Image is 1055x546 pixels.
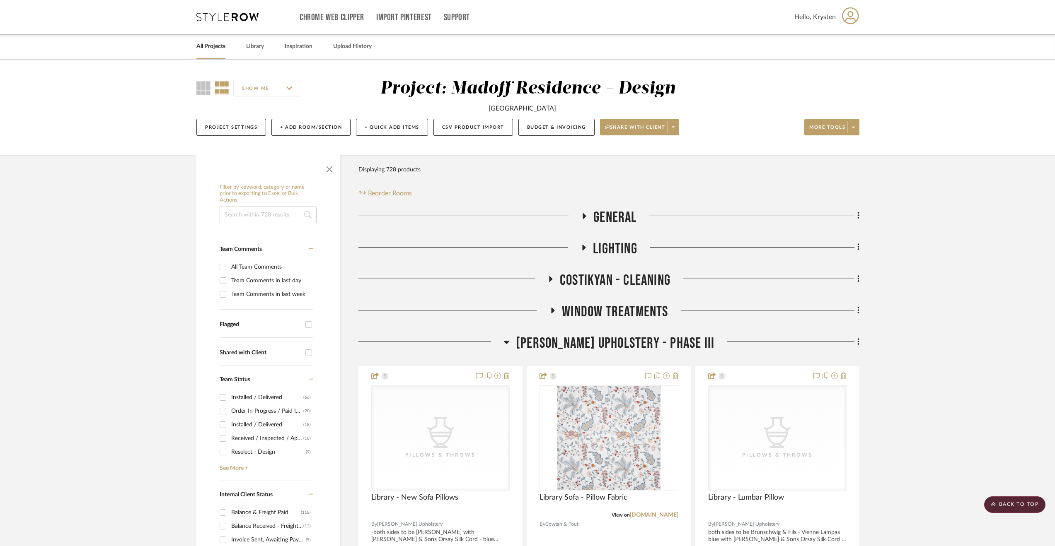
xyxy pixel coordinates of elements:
[271,119,351,136] button: + Add Room/Section
[231,391,303,404] div: Installed / Delivered
[321,159,338,176] button: Close
[220,246,262,252] span: Team Comments
[231,260,311,274] div: All Team Comments
[358,161,421,178] div: Displaying 728 products
[714,520,779,528] span: [PERSON_NAME] Upholstery
[630,512,678,518] a: [DOMAIN_NAME]
[231,506,301,519] div: Balance & Freight Paid
[301,506,311,519] div: (118)
[196,119,266,136] button: Project Settings
[794,12,836,22] span: Hello, Krysten
[376,14,432,21] a: Import Pinterest
[303,391,311,404] div: (66)
[709,386,846,490] div: 0
[356,119,428,136] button: + Quick Add Items
[303,404,311,418] div: (20)
[306,445,311,459] div: (9)
[231,445,306,459] div: Reselect - Design
[231,404,303,418] div: Order In Progress / Paid In Full w/ Freight, No Balance due
[377,520,443,528] span: [PERSON_NAME] Upholstery
[220,349,301,356] div: Shared with Client
[540,493,627,502] span: Library Sofa - Pillow Fabric
[399,451,482,459] div: Pillows & Throws
[562,303,668,321] span: Window Treatments
[246,41,264,52] a: Library
[371,493,458,502] span: Library - New Sofa Pillows
[540,386,678,490] div: 0
[560,272,670,289] span: Costikyan - Cleaning
[220,321,301,328] div: Flagged
[303,432,311,445] div: (18)
[380,80,676,97] div: Project: Madoff Residence - Design
[605,124,665,137] span: Share with client
[231,520,303,533] div: Balance Received - Freight Due
[708,493,784,502] span: Library - Lumbar Pillow
[231,274,311,287] div: Team Comments in last day
[593,240,637,258] span: Lighting
[231,432,303,445] div: Received / Inspected / Approved
[804,119,859,135] button: More tools
[220,377,250,382] span: Team Status
[518,119,595,136] button: Budget & Invoicing
[809,124,845,137] span: More tools
[220,492,273,498] span: Internal Client Status
[557,386,661,490] img: Library Sofa - Pillow Fabric
[196,41,225,52] a: All Projects
[433,119,513,136] button: CSV Product Import
[489,103,556,113] div: [GEOGRAPHIC_DATA]
[303,520,311,533] div: (13)
[231,418,303,431] div: Installed / Delivered
[220,184,317,204] h6: Filter by keyword, category or name prior to exporting to Excel or Bulk Actions
[545,520,578,528] span: Cowtan & Tout
[612,512,630,517] span: View on
[358,188,412,198] button: Reorder Rooms
[593,209,636,226] span: General
[372,386,509,490] div: 0
[600,119,680,135] button: Share with client
[231,288,311,301] div: Team Comments in last week
[708,520,714,528] span: By
[516,334,714,352] span: [PERSON_NAME] Upholstery - Phase III
[300,14,364,21] a: Chrome Web Clipper
[984,496,1045,513] scroll-to-top-button: BACK TO TOP
[333,41,372,52] a: Upload History
[444,14,470,21] a: Support
[285,41,312,52] a: Inspiration
[303,418,311,431] div: (18)
[736,451,819,459] div: Pillows & Throws
[220,207,317,223] input: Search within 728 results
[218,459,313,472] a: See More +
[368,188,412,198] span: Reorder Rooms
[540,520,545,528] span: By
[371,520,377,528] span: By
